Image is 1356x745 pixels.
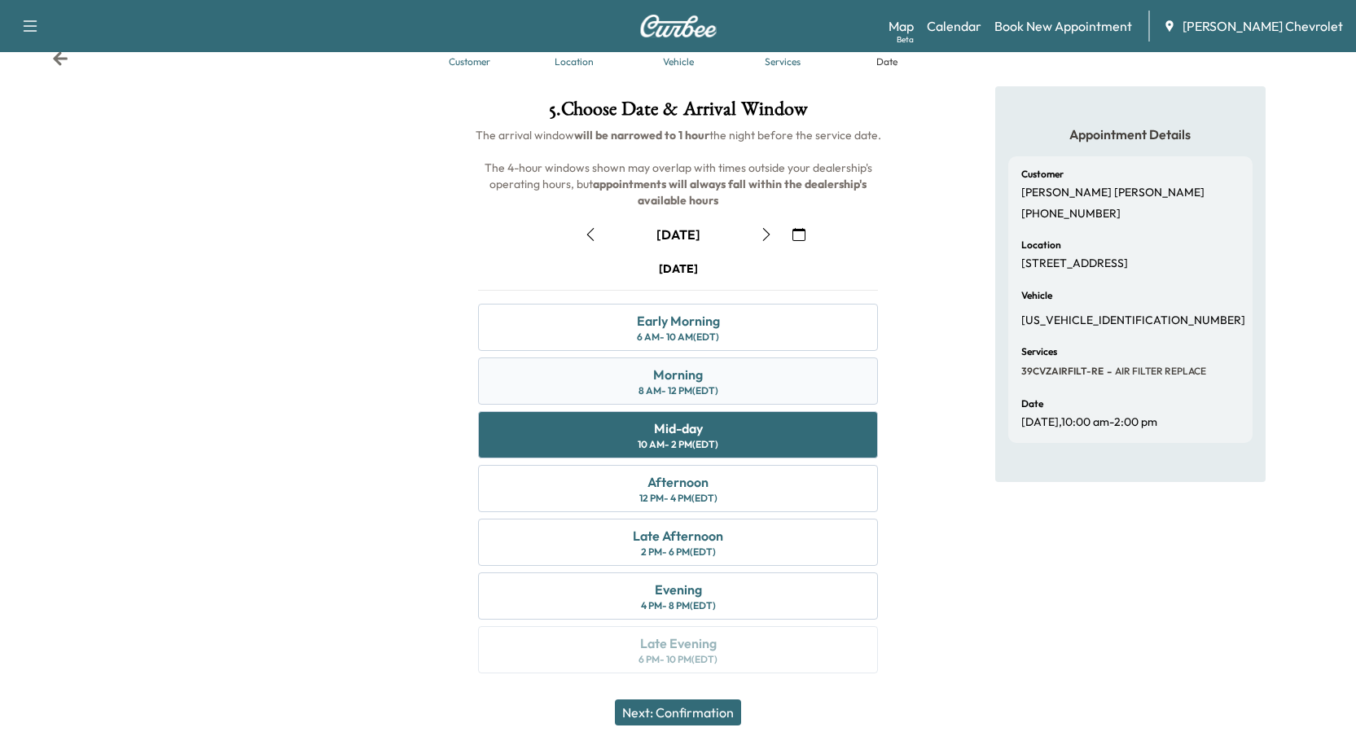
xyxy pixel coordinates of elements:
[1112,365,1206,378] span: AIR FILTER REPLACE
[1021,256,1128,271] p: [STREET_ADDRESS]
[1021,347,1057,357] h6: Services
[639,384,718,397] div: 8 AM - 12 PM (EDT)
[449,57,490,67] div: Customer
[1021,313,1245,328] p: [US_VEHICLE_IDENTIFICATION_NUMBER]
[1021,186,1205,200] p: [PERSON_NAME] [PERSON_NAME]
[633,526,723,546] div: Late Afternoon
[1021,291,1052,300] h6: Vehicle
[52,50,68,67] div: Back
[659,261,698,277] div: [DATE]
[593,177,869,208] b: appointments will always fall within the dealership's available hours
[476,128,881,208] span: The arrival window the night before the service date. The 4-hour windows shown may overlap with t...
[1021,399,1043,409] h6: Date
[465,99,891,127] h1: 5 . Choose Date & Arrival Window
[638,438,718,451] div: 10 AM - 2 PM (EDT)
[663,57,694,67] div: Vehicle
[897,33,914,46] div: Beta
[641,599,716,612] div: 4 PM - 8 PM (EDT)
[555,57,594,67] div: Location
[637,311,720,331] div: Early Morning
[1021,415,1157,430] p: [DATE] , 10:00 am - 2:00 pm
[574,128,709,142] b: will be narrowed to 1 hour
[1021,207,1121,221] p: [PHONE_NUMBER]
[927,16,981,36] a: Calendar
[639,492,717,505] div: 12 PM - 4 PM (EDT)
[765,57,801,67] div: Services
[1104,363,1112,379] span: -
[647,472,709,492] div: Afternoon
[1008,125,1253,143] h5: Appointment Details
[654,419,703,438] div: Mid-day
[1021,365,1104,378] span: 39CVZAIRFILT-RE
[656,226,700,243] div: [DATE]
[655,580,702,599] div: Evening
[994,16,1132,36] a: Book New Appointment
[641,546,716,559] div: 2 PM - 6 PM (EDT)
[653,365,703,384] div: Morning
[639,15,717,37] img: Curbee Logo
[615,699,741,725] button: Next: Confirmation
[889,16,914,36] a: MapBeta
[876,57,897,67] div: Date
[1021,169,1064,179] h6: Customer
[1183,16,1343,36] span: [PERSON_NAME] Chevrolet
[637,331,719,344] div: 6 AM - 10 AM (EDT)
[1021,240,1061,250] h6: Location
